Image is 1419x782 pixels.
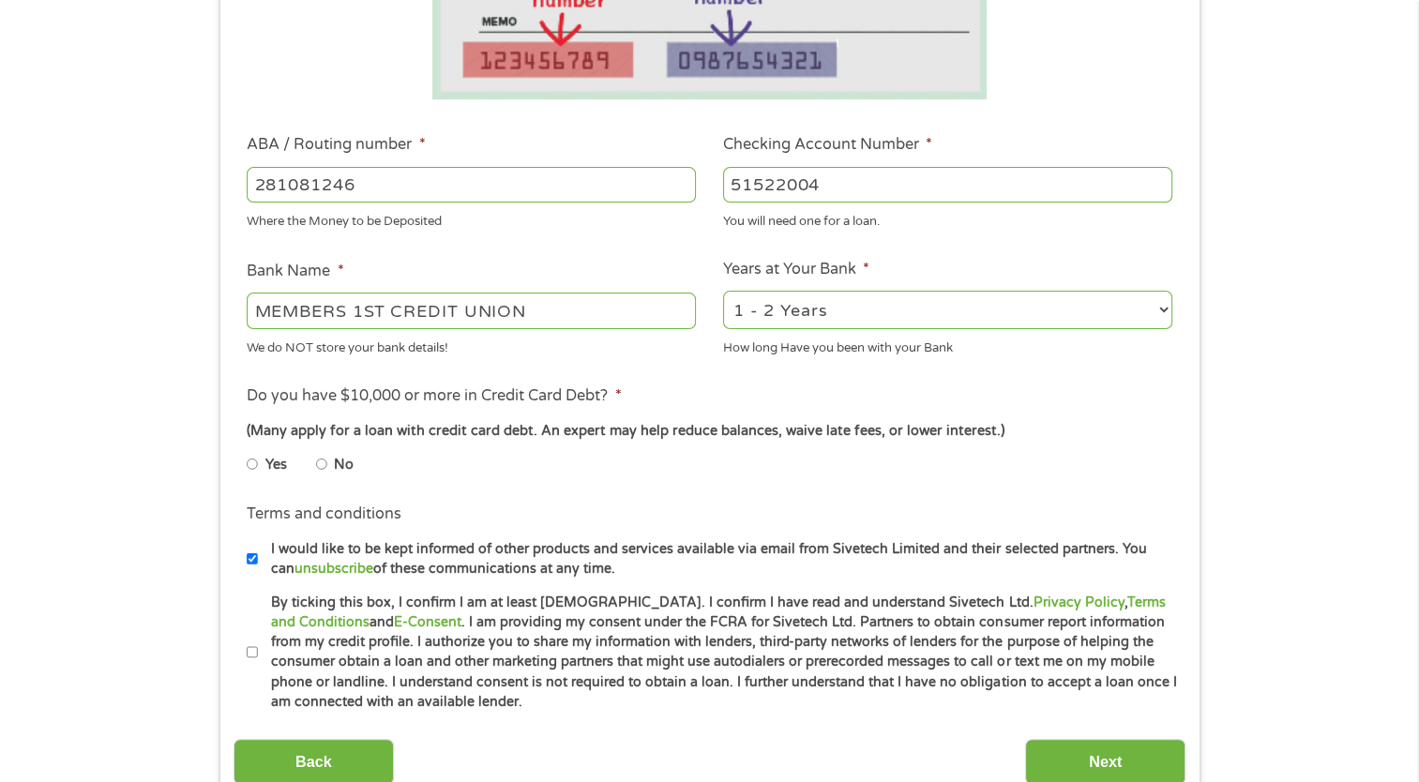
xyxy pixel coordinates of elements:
[723,167,1172,203] input: 345634636
[334,455,354,475] label: No
[723,206,1172,232] div: You will need one for a loan.
[294,561,373,577] a: unsubscribe
[247,421,1171,442] div: (Many apply for a loan with credit card debt. An expert may help reduce balances, waive late fees...
[258,593,1178,713] label: By ticking this box, I confirm I am at least [DEMOGRAPHIC_DATA]. I confirm I have read and unders...
[247,167,696,203] input: 263177916
[271,594,1165,630] a: Terms and Conditions
[247,135,425,155] label: ABA / Routing number
[247,206,696,232] div: Where the Money to be Deposited
[723,260,869,279] label: Years at Your Bank
[265,455,287,475] label: Yes
[1033,594,1124,610] a: Privacy Policy
[247,332,696,357] div: We do NOT store your bank details!
[723,332,1172,357] div: How long Have you been with your Bank
[247,386,621,406] label: Do you have $10,000 or more in Credit Card Debt?
[723,135,932,155] label: Checking Account Number
[247,262,343,281] label: Bank Name
[394,614,461,630] a: E-Consent
[247,504,401,524] label: Terms and conditions
[258,539,1178,579] label: I would like to be kept informed of other products and services available via email from Sivetech...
